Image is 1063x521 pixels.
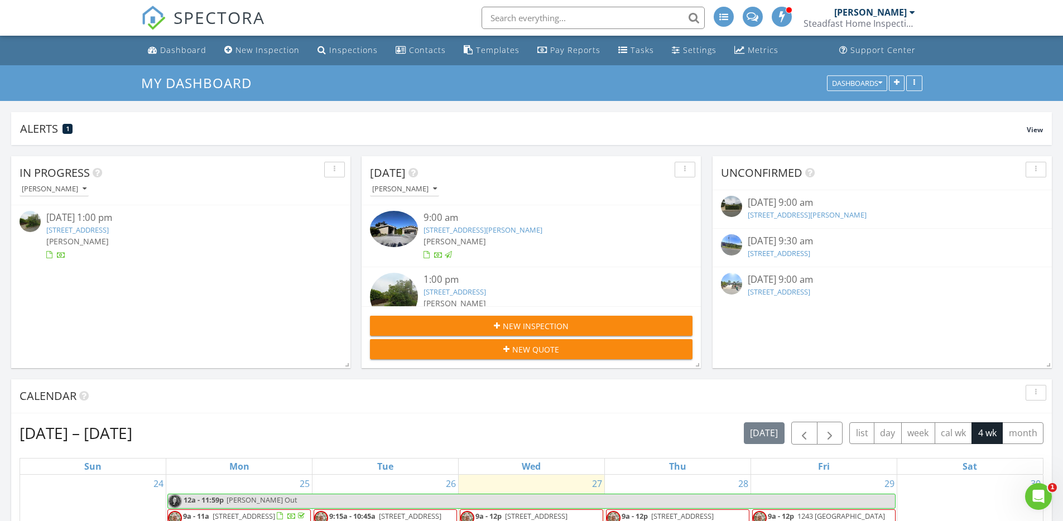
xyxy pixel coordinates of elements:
div: Dashboards [832,79,882,87]
a: [DATE] 1:00 pm [STREET_ADDRESS] [PERSON_NAME] [20,211,342,260]
span: 9a - 12p [768,511,794,521]
span: [PERSON_NAME] [46,236,109,247]
a: Support Center [835,40,920,61]
a: Friday [816,459,832,474]
a: 9a - 11a [STREET_ADDRESS] [183,511,307,521]
img: streetview [370,273,418,321]
a: 9:00 am [STREET_ADDRESS][PERSON_NAME] [PERSON_NAME] [370,211,692,260]
div: [DATE] 1:00 pm [46,211,315,225]
a: Go to August 25, 2025 [297,475,312,493]
img: 9329984%2Fcover_photos%2FOzZjYikQysVzANomSyU6%2Fsmall.jpeg [370,211,418,247]
span: 9a - 11a [183,511,209,521]
span: [PERSON_NAME] [424,236,486,247]
span: 9a - 12p [475,511,502,521]
a: Monday [227,459,252,474]
button: [DATE] [744,422,785,444]
div: New Inspection [235,45,300,55]
h2: [DATE] – [DATE] [20,422,132,444]
a: My Dashboard [141,74,261,92]
div: Dashboard [160,45,206,55]
input: Search everything... [482,7,705,29]
span: 12a - 11:59p [183,494,224,508]
span: [DATE] [370,165,406,180]
img: streetview [721,196,742,217]
div: Templates [476,45,520,55]
a: [STREET_ADDRESS] [748,287,810,297]
a: [DATE] 9:00 am [STREET_ADDRESS] [721,273,1043,300]
button: [PERSON_NAME] [20,182,89,197]
span: [PERSON_NAME] Out [227,495,297,505]
div: [PERSON_NAME] [22,185,86,193]
button: 4 wk [971,422,1003,444]
button: list [849,422,874,444]
button: cal wk [935,422,973,444]
a: Go to August 24, 2025 [151,475,166,493]
span: New Inspection [503,320,569,332]
span: Calendar [20,388,76,403]
img: img_9596.jpg [168,494,182,508]
iframe: Intercom live chat [1025,483,1052,510]
a: [STREET_ADDRESS] [424,287,486,297]
a: [DATE] 9:00 am [STREET_ADDRESS][PERSON_NAME] [721,196,1043,223]
div: Inspections [329,45,378,55]
div: Tasks [631,45,654,55]
a: [STREET_ADDRESS][PERSON_NAME] [748,210,867,220]
span: [PERSON_NAME] [424,298,486,308]
span: 1 [1048,483,1057,492]
div: Metrics [748,45,778,55]
span: In Progress [20,165,90,180]
img: streetview [721,234,742,255]
span: SPECTORA [174,6,265,29]
a: Contacts [391,40,450,61]
button: month [1002,422,1043,444]
a: Templates [459,40,524,61]
a: Go to August 29, 2025 [882,475,897,493]
span: [STREET_ADDRESS] [213,511,275,521]
div: Pay Reports [550,45,600,55]
div: [DATE] 9:30 am [748,234,1017,248]
a: [STREET_ADDRESS] [46,225,109,235]
a: Saturday [960,459,979,474]
a: [DATE] 9:30 am [STREET_ADDRESS] [721,234,1043,261]
a: Tasks [614,40,658,61]
a: Metrics [730,40,783,61]
button: [PERSON_NAME] [370,182,439,197]
img: streetview [20,211,41,232]
a: Go to August 30, 2025 [1028,475,1043,493]
a: New Inspection [220,40,304,61]
div: [DATE] 9:00 am [748,273,1017,287]
span: 9a - 12p [622,511,648,521]
a: [STREET_ADDRESS][PERSON_NAME] [424,225,542,235]
div: [PERSON_NAME] [372,185,437,193]
a: Sunday [82,459,104,474]
span: New Quote [512,344,559,355]
a: [STREET_ADDRESS] [748,248,810,258]
span: 9:15a - 10:45a [329,511,376,521]
div: [DATE] 9:00 am [748,196,1017,210]
a: Thursday [667,459,689,474]
button: New Inspection [370,316,692,336]
img: streetview [721,273,742,294]
a: Settings [667,40,721,61]
button: week [901,422,935,444]
button: New Quote [370,339,692,359]
a: 1:00 pm [STREET_ADDRESS] [PERSON_NAME] [370,273,692,324]
div: [PERSON_NAME] [834,7,907,18]
a: Go to August 27, 2025 [590,475,604,493]
a: SPECTORA [141,15,265,38]
div: Alerts [20,121,1027,136]
div: 9:00 am [424,211,666,225]
a: Tuesday [375,459,396,474]
a: Go to August 26, 2025 [444,475,458,493]
a: Go to August 28, 2025 [736,475,751,493]
span: View [1027,125,1043,134]
a: Pay Reports [533,40,605,61]
button: Dashboards [827,75,887,91]
a: Inspections [313,40,382,61]
button: Previous [791,422,817,445]
div: Support Center [850,45,916,55]
img: The Best Home Inspection Software - Spectora [141,6,166,30]
button: day [874,422,902,444]
a: Wednesday [520,459,543,474]
span: 1 [66,125,69,133]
